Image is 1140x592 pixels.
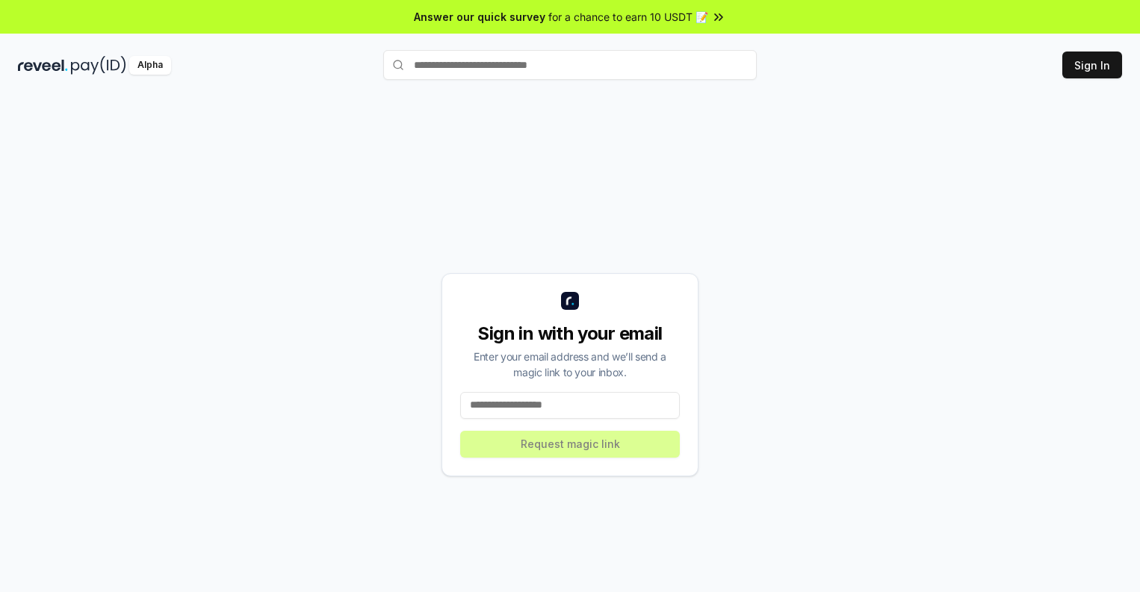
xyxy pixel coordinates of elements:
[18,56,68,75] img: reveel_dark
[129,56,171,75] div: Alpha
[71,56,126,75] img: pay_id
[561,292,579,310] img: logo_small
[414,9,545,25] span: Answer our quick survey
[460,322,680,346] div: Sign in with your email
[460,349,680,380] div: Enter your email address and we’ll send a magic link to your inbox.
[1062,52,1122,78] button: Sign In
[548,9,708,25] span: for a chance to earn 10 USDT 📝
